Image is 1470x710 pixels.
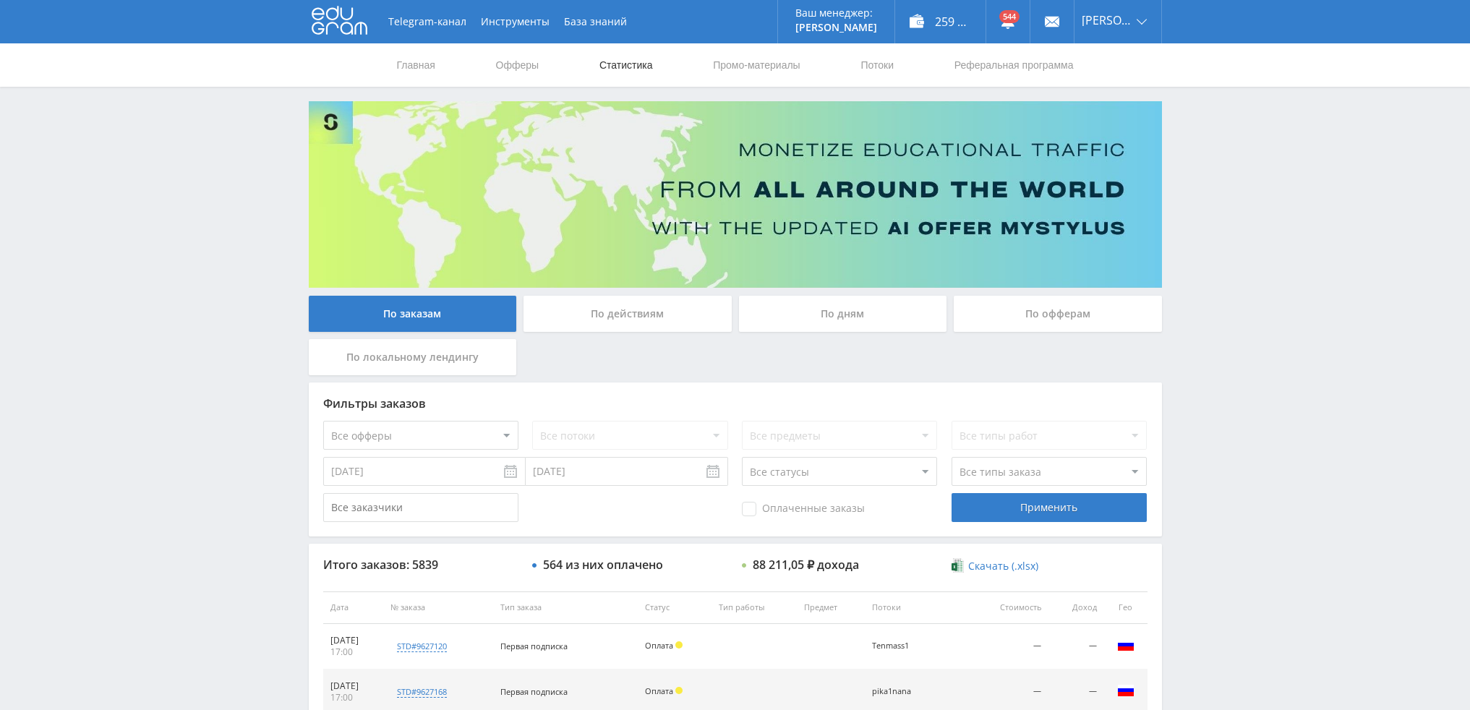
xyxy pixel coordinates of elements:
[309,296,517,332] div: По заказам
[739,296,947,332] div: По дням
[795,22,877,33] p: [PERSON_NAME]
[954,296,1162,332] div: По офферам
[309,339,517,375] div: По локальному лендингу
[1082,14,1132,26] span: [PERSON_NAME]
[323,493,518,522] input: Все заказчики
[712,43,801,87] a: Промо-материалы
[742,502,865,516] span: Оплаченные заказы
[495,43,541,87] a: Офферы
[952,493,1147,522] div: Применить
[309,101,1162,288] img: Banner
[598,43,654,87] a: Статистика
[953,43,1075,87] a: Реферальная программа
[524,296,732,332] div: По действиям
[859,43,895,87] a: Потоки
[323,397,1148,410] div: Фильтры заказов
[795,7,877,19] p: Ваш менеджер:
[396,43,437,87] a: Главная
